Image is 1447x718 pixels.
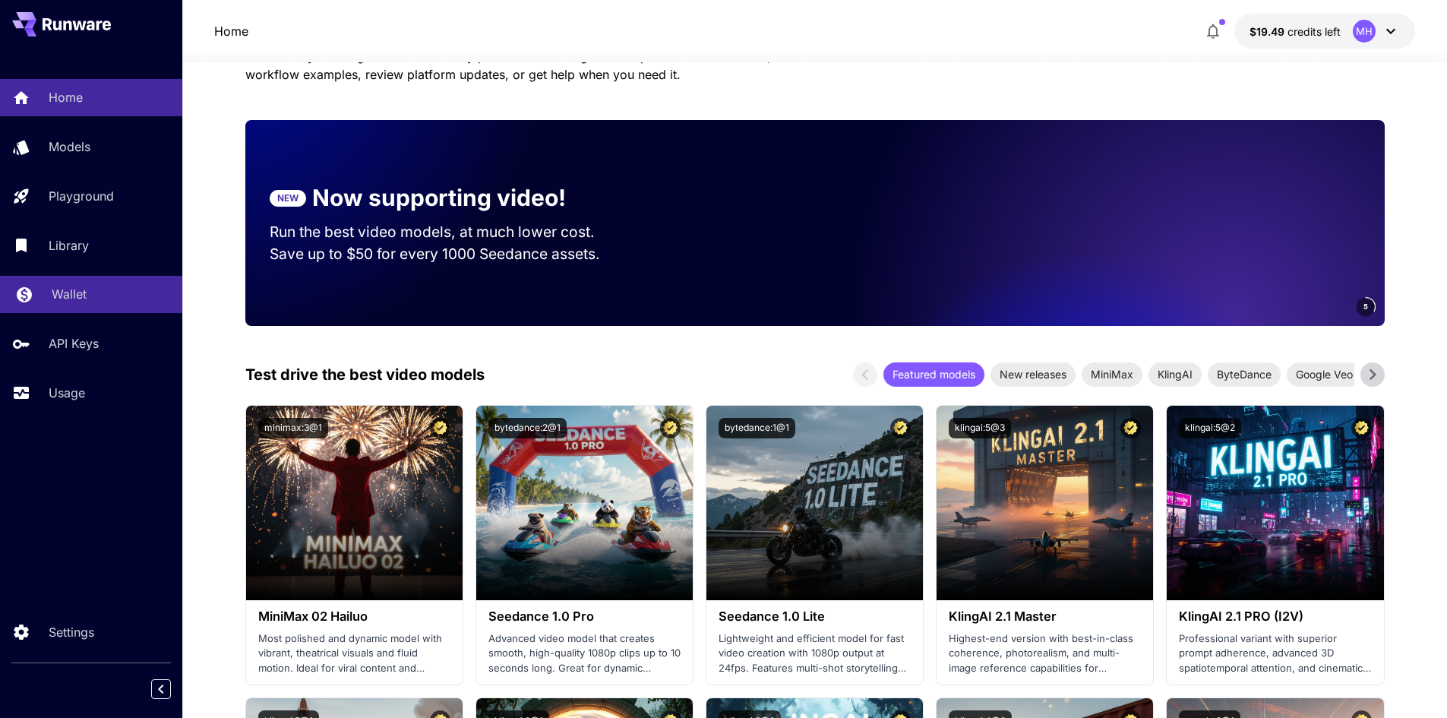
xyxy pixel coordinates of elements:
[883,366,984,382] span: Featured models
[49,236,89,255] p: Library
[245,363,485,386] p: Test drive the best video models
[1179,609,1371,624] h3: KlingAI 2.1 PRO (I2V)
[719,418,795,438] button: bytedance:1@1
[52,285,87,303] p: Wallet
[1148,366,1202,382] span: KlingAI
[49,138,90,156] p: Models
[1287,366,1362,382] span: Google Veo
[1120,418,1141,438] button: Certified Model – Vetted for best performance and includes a commercial license.
[937,406,1153,600] img: alt
[488,418,567,438] button: bytedance:2@1
[1234,14,1415,49] button: $19.488MH
[1167,406,1383,600] img: alt
[949,631,1141,676] p: Highest-end version with best-in-class coherence, photorealism, and multi-image reference capabil...
[1208,362,1281,387] div: ByteDance
[883,362,984,387] div: Featured models
[49,334,99,353] p: API Keys
[151,679,171,699] button: Collapse sidebar
[258,631,450,676] p: Most polished and dynamic model with vibrant, theatrical visuals and fluid motion. Ideal for vira...
[488,609,681,624] h3: Seedance 1.0 Pro
[214,22,248,40] a: Home
[949,418,1011,438] button: klingai:5@3
[258,609,450,624] h3: MiniMax 02 Hailuo
[214,22,248,40] nav: breadcrumb
[706,406,923,600] img: alt
[1351,418,1372,438] button: Certified Model – Vetted for best performance and includes a commercial license.
[1250,25,1287,38] span: $19.49
[1287,25,1341,38] span: credits left
[1082,366,1142,382] span: MiniMax
[488,631,681,676] p: Advanced video model that creates smooth, high-quality 1080p clips up to 10 seconds long. Great f...
[1148,362,1202,387] div: KlingAI
[949,609,1141,624] h3: KlingAI 2.1 Master
[476,406,693,600] img: alt
[246,406,463,600] img: alt
[430,418,450,438] button: Certified Model – Vetted for best performance and includes a commercial license.
[258,418,328,438] button: minimax:3@1
[163,675,182,703] div: Collapse sidebar
[1287,362,1362,387] div: Google Veo
[270,221,624,243] p: Run the best video models, at much lower cost.
[719,631,911,676] p: Lightweight and efficient model for fast video creation with 1080p output at 24fps. Features mult...
[990,362,1076,387] div: New releases
[49,88,83,106] p: Home
[1082,362,1142,387] div: MiniMax
[49,187,114,205] p: Playground
[1208,366,1281,382] span: ByteDance
[890,418,911,438] button: Certified Model – Vetted for best performance and includes a commercial license.
[660,418,681,438] button: Certified Model – Vetted for best performance and includes a commercial license.
[719,609,911,624] h3: Seedance 1.0 Lite
[49,623,94,641] p: Settings
[990,366,1076,382] span: New releases
[1363,301,1368,312] span: 5
[1179,631,1371,676] p: Professional variant with superior prompt adherence, advanced 3D spatiotemporal attention, and ci...
[270,243,624,265] p: Save up to $50 for every 1000 Seedance assets.
[1353,20,1376,43] div: MH
[1250,24,1341,40] div: $19.488
[49,384,85,402] p: Usage
[312,181,566,215] p: Now supporting video!
[1179,418,1241,438] button: klingai:5@2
